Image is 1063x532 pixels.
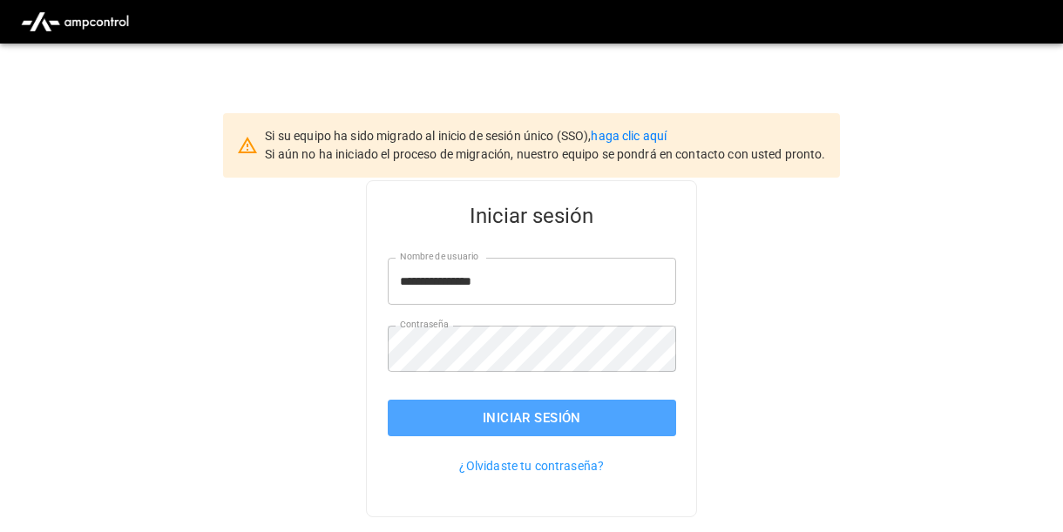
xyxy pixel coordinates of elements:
img: ampcontrol.io logo [14,5,136,38]
p: ¿Olvidaste tu contraseña? [388,457,676,475]
button: Iniciar sesión [388,400,676,436]
span: Si su equipo ha sido migrado al inicio de sesión único (SSO), [265,129,591,143]
a: haga clic aquí [591,129,667,143]
label: Nombre de usuario [400,250,478,264]
label: Contraseña [400,318,449,332]
span: Si aún no ha iniciado el proceso de migración, nuestro equipo se pondrá en contacto con usted pro... [265,147,825,161]
h5: Iniciar sesión [388,202,676,230]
